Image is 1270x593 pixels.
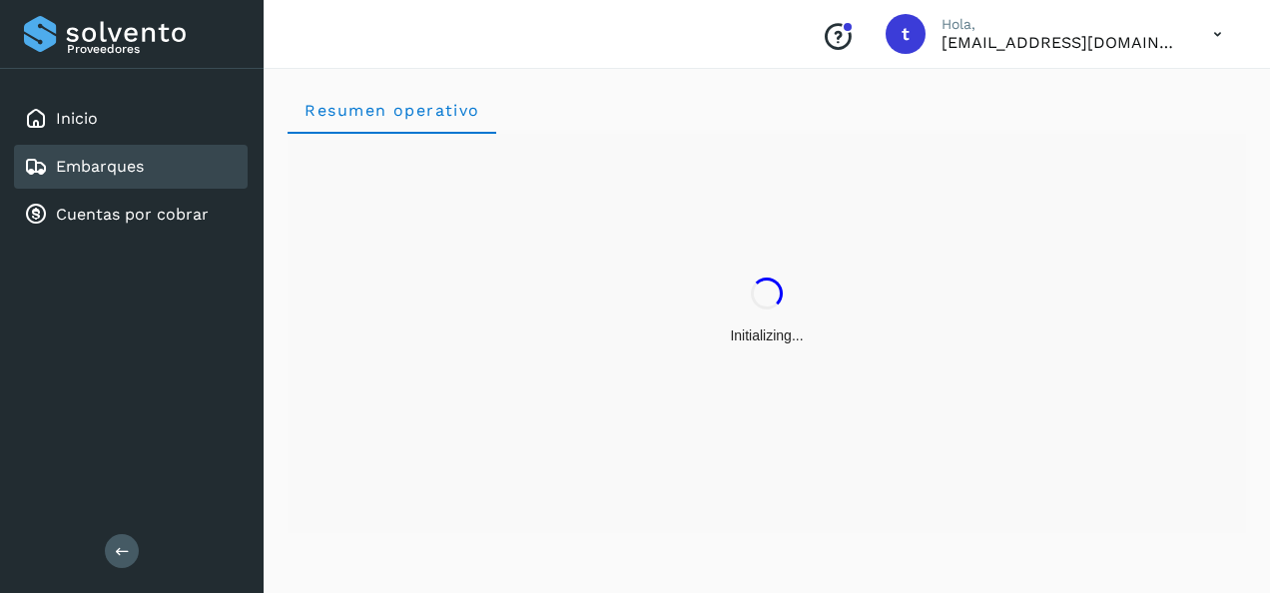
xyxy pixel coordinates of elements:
[14,193,248,237] div: Cuentas por cobrar
[56,109,98,128] a: Inicio
[14,97,248,141] div: Inicio
[304,101,480,120] span: Resumen operativo
[942,16,1181,33] p: Hola,
[14,145,248,189] div: Embarques
[56,157,144,176] a: Embarques
[56,205,209,224] a: Cuentas por cobrar
[67,42,240,56] p: Proveedores
[942,33,1181,52] p: trasportesmoncada@hotmail.com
